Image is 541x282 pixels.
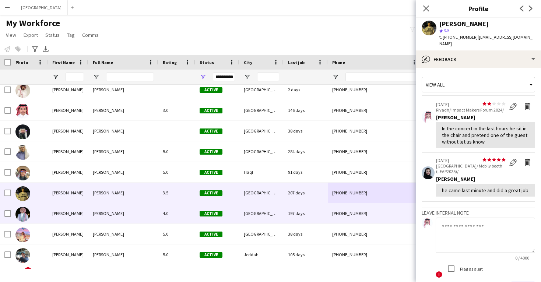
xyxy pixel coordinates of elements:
[284,80,328,100] div: 2 days
[200,87,222,93] span: Active
[436,114,535,121] div: [PERSON_NAME]
[48,244,88,265] div: [PERSON_NAME]
[158,244,195,265] div: 5.0
[15,145,30,160] img: Abdulaziz Alsharadin
[48,100,88,120] div: [PERSON_NAME]
[436,271,442,278] span: !
[332,60,345,65] span: Phone
[284,224,328,244] div: 38 days
[52,60,75,65] span: First Name
[416,4,541,13] h3: Profile
[15,124,30,139] img: Abdulaziz Aloumi
[328,183,422,203] div: [PHONE_NUMBER]
[48,224,88,244] div: [PERSON_NAME]
[93,231,124,237] span: [PERSON_NAME]
[93,149,124,154] span: [PERSON_NAME]
[93,190,124,195] span: [PERSON_NAME]
[439,34,533,46] span: | [EMAIL_ADDRESS][DOMAIN_NAME]
[239,244,284,265] div: Jeddah
[239,100,284,120] div: [GEOGRAPHIC_DATA]
[158,162,195,182] div: 5.0
[200,60,214,65] span: Status
[284,183,328,203] div: 207 days
[15,207,30,222] img: Abdulaziz Alsubaie
[328,203,422,223] div: [PHONE_NUMBER]
[93,87,124,92] span: [PERSON_NAME]
[163,60,177,65] span: Rating
[436,107,506,113] p: Riyadh/ Impact Makers Forum 2024/
[257,73,279,81] input: City Filter Input
[442,125,529,145] div: In the concert in the last hours he sit in the chair and pretend one of the guest without let us ...
[15,248,30,263] img: Abdulaziz Alsuraihi
[442,187,529,194] div: he came last minute and did a great job
[93,211,124,216] span: [PERSON_NAME]
[93,252,124,257] span: [PERSON_NAME]
[244,60,252,65] span: City
[82,32,99,38] span: Comms
[239,224,284,244] div: [GEOGRAPHIC_DATA]
[284,162,328,182] div: 91 days
[439,34,478,40] span: t. [PHONE_NUMBER]
[332,74,339,80] button: Open Filter Menu
[93,60,113,65] span: Full Name
[48,162,88,182] div: [PERSON_NAME]
[328,121,422,141] div: [PHONE_NUMBER]
[45,32,60,38] span: Status
[158,224,195,244] div: 5.0
[3,30,19,40] a: View
[284,203,328,223] div: 197 days
[93,169,124,175] span: [PERSON_NAME]
[200,190,222,196] span: Active
[106,73,154,81] input: Full Name Filter Input
[48,80,88,100] div: [PERSON_NAME]
[15,60,28,65] span: Photo
[345,73,418,81] input: Phone Filter Input
[284,121,328,141] div: 38 days
[15,166,30,180] img: Abdulaziz Alshmmari
[48,121,88,141] div: [PERSON_NAME]
[239,183,284,203] div: [GEOGRAPHIC_DATA]
[200,170,222,175] span: Active
[24,267,32,274] span: !
[48,203,88,223] div: [PERSON_NAME]
[239,141,284,162] div: [GEOGRAPHIC_DATA]
[200,128,222,134] span: Active
[93,74,99,80] button: Open Filter Menu
[24,32,38,38] span: Export
[93,128,124,134] span: [PERSON_NAME]
[328,100,422,120] div: [PHONE_NUMBER]
[93,107,124,113] span: [PERSON_NAME]
[328,80,422,100] div: [PHONE_NUMBER]
[284,100,328,120] div: 146 days
[15,104,30,119] img: Abdulaziz Alothman
[48,141,88,162] div: [PERSON_NAME]
[158,100,195,120] div: 3.0
[422,209,535,216] h3: Leave internal note
[200,149,222,155] span: Active
[42,30,63,40] a: Status
[158,141,195,162] div: 5.0
[436,176,535,182] div: [PERSON_NAME]
[509,255,535,261] span: 0 / 4000
[436,163,506,174] p: [GEOGRAPHIC_DATA]/ Mobily booth (LEAP2025)/
[284,141,328,162] div: 284 days
[200,211,222,216] span: Active
[6,18,60,29] span: My Workforce
[439,21,489,27] div: [PERSON_NAME]
[200,232,222,237] span: Active
[66,73,84,81] input: First Name Filter Input
[328,244,422,265] div: [PHONE_NUMBER]
[416,50,541,68] div: Feedback
[15,0,68,15] button: [GEOGRAPHIC_DATA]
[200,252,222,258] span: Active
[328,141,422,162] div: [PHONE_NUMBER]
[436,158,506,163] p: [DATE]
[15,186,30,201] img: Abdulaziz Alsoaib
[244,74,250,80] button: Open Filter Menu
[31,45,39,53] app-action-btn: Advanced filters
[328,162,422,182] div: [PHONE_NUMBER]
[200,108,222,113] span: Active
[288,60,305,65] span: Last job
[158,183,195,203] div: 3.5
[328,224,422,244] div: [PHONE_NUMBER]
